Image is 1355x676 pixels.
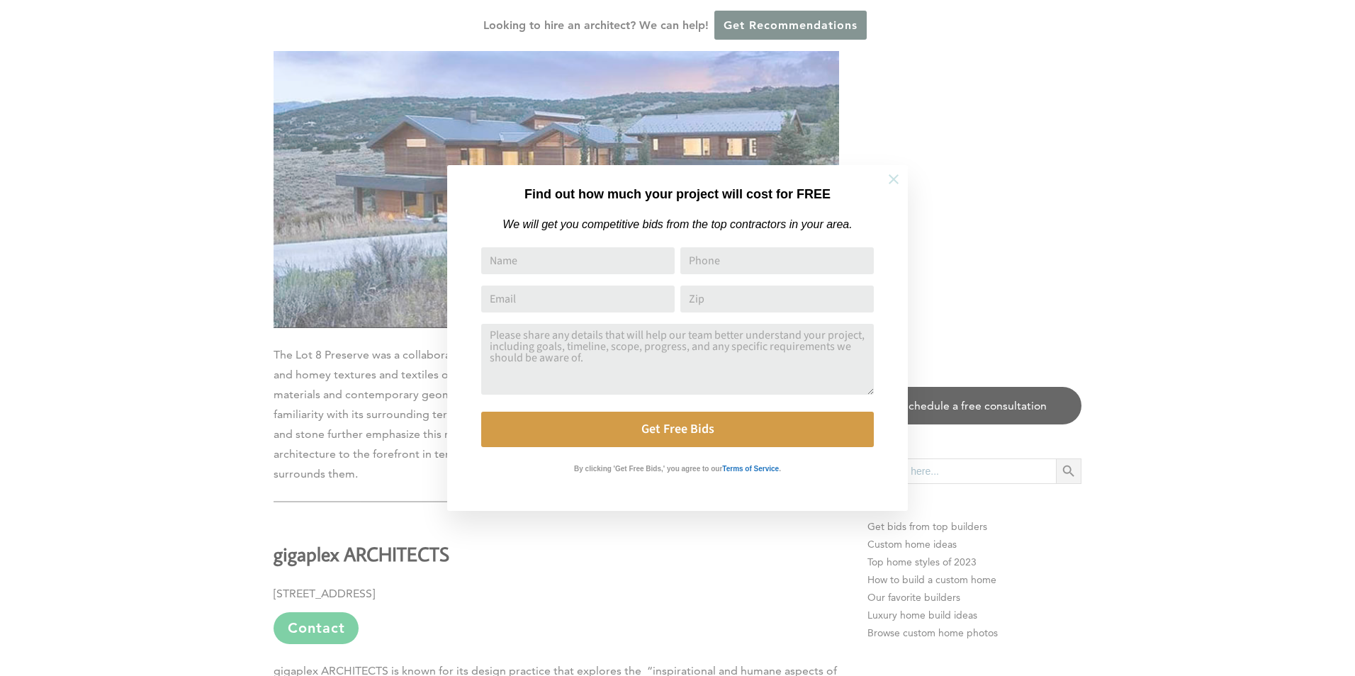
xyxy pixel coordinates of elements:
[722,465,779,473] strong: Terms of Service
[481,324,874,395] textarea: Comment or Message
[869,154,918,204] button: Close
[502,218,852,230] em: We will get you competitive bids from the top contractors in your area.
[680,247,874,274] input: Phone
[779,465,781,473] strong: .
[574,465,722,473] strong: By clicking 'Get Free Bids,' you agree to our
[524,187,831,201] strong: Find out how much your project will cost for FREE
[481,247,675,274] input: Name
[481,286,675,312] input: Email Address
[680,286,874,312] input: Zip
[722,461,779,473] a: Terms of Service
[481,412,874,447] button: Get Free Bids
